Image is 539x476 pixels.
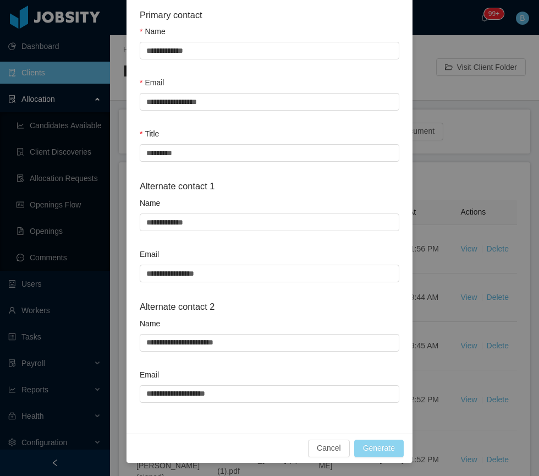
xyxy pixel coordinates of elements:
input: Name [140,214,399,231]
input: Email [140,385,399,403]
h3: Alternate contact 2 [140,300,399,314]
label: Email [140,370,159,379]
label: Name [140,27,166,36]
label: Name [140,319,160,328]
button: Cancel [308,440,350,457]
input: Name [140,334,399,352]
label: Email [140,250,159,259]
h3: Primary contact [140,8,399,22]
button: Generate [354,440,404,457]
input: Name [140,42,399,59]
label: Title [140,129,159,138]
input: Email [140,93,399,111]
label: Email [140,78,164,87]
input: Title [140,144,399,162]
input: Email [140,265,399,282]
h3: Alternate contact 1 [140,179,399,193]
label: Name [140,199,160,207]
